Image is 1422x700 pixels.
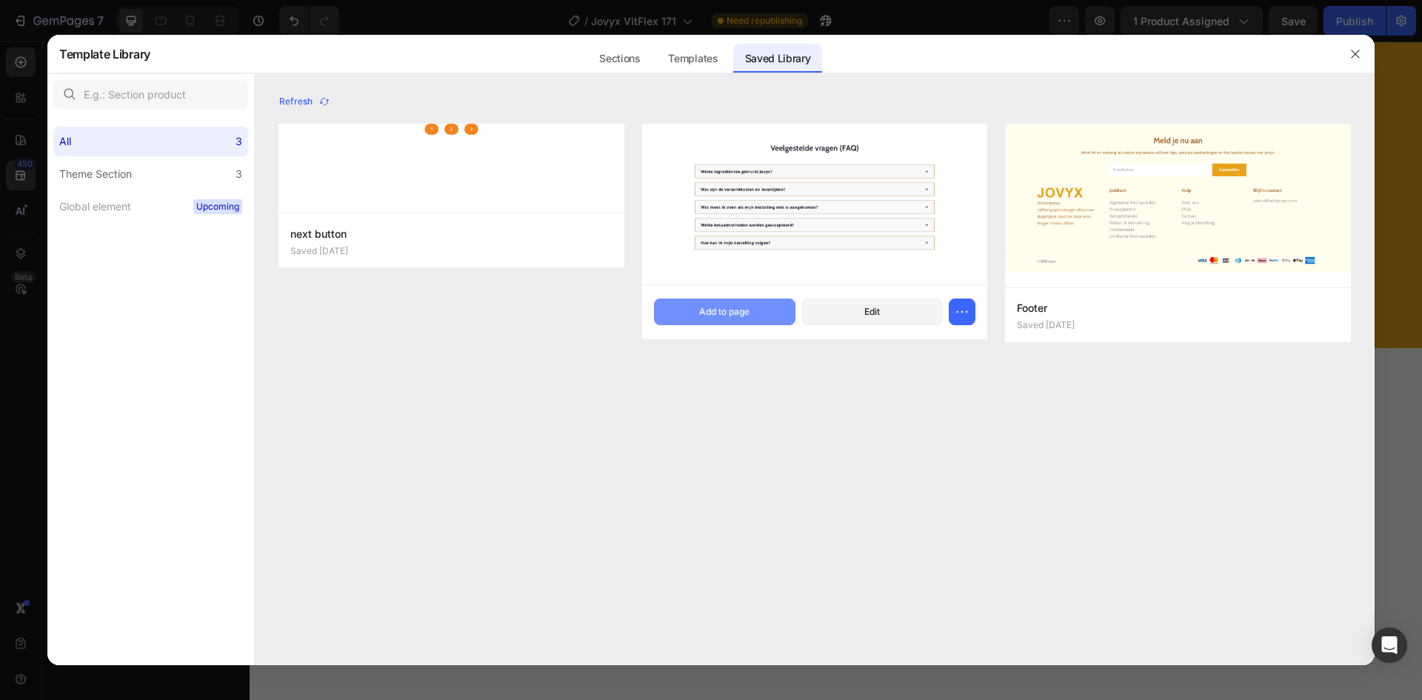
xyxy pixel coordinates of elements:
div: Rich Text Editor. Editing area: main [598,36,1031,110]
p: Saved [DATE] [1017,320,1075,330]
p: Footer [1017,299,1339,317]
img: -a-gempagesversionv7shop-id567878839066166209theme-section-id579733140818363140.jpg [278,124,624,169]
p: next button [290,225,612,243]
span: Upcoming [193,199,242,214]
div: Add to page [699,305,750,319]
p: VitFlex is een gemakkelijke manier om goed voor jezelf te zorgen, zonder gedoe. Slechts een paar ... [599,37,1029,108]
input: E.g.: Section product [53,79,248,109]
img: -a-gempagesversionv7shop-id567878839066166209theme-section-id579117351073481497.jpg [642,124,988,284]
p: Saved [DATE] [290,246,348,256]
div: All [59,133,71,150]
div: Refresh [279,95,330,108]
img: -a-gempagesversionv7shop-id567878839066166209theme-section-id568283707044004801.jpg [1005,124,1351,287]
button: Refresh [278,91,331,112]
button: Add to page [654,299,795,325]
div: Global element [59,198,131,216]
button: Edit [801,299,943,325]
div: Saved Library [733,44,823,73]
div: 3 [236,133,242,150]
h2: Template Library [59,35,150,73]
div: Open Intercom Messenger [1372,627,1407,663]
div: Templates [656,44,730,73]
div: 3 [236,165,242,183]
div: Theme Section [59,165,132,183]
div: Edit [864,305,880,319]
div: Sections [587,44,652,73]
